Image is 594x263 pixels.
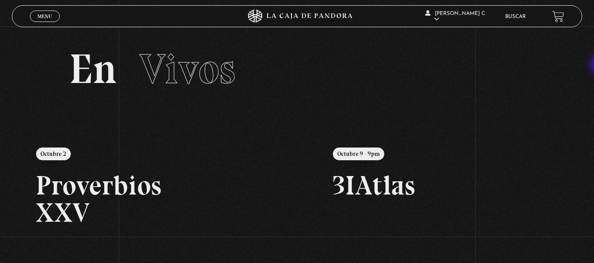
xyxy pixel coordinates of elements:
span: Vivos [139,44,235,94]
a: View your shopping cart [552,10,564,22]
span: Cerrar [34,21,55,27]
span: [PERSON_NAME] C [425,11,485,22]
span: Menu [37,14,52,19]
a: Buscar [505,14,526,19]
h2: En [69,48,525,90]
